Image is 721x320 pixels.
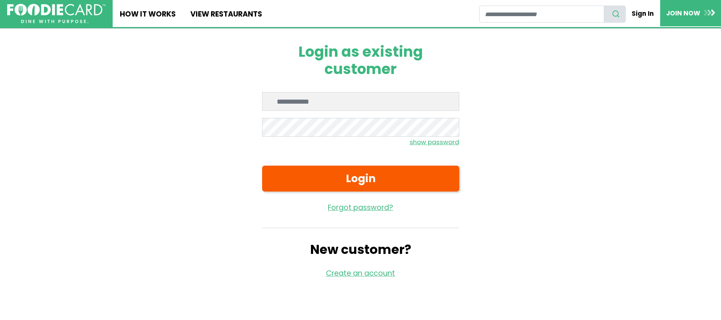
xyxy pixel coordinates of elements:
[262,242,459,257] h2: New customer?
[626,5,660,22] a: Sign In
[7,4,106,24] img: FoodieCard; Eat, Drink, Save, Donate
[410,137,459,146] small: show password
[262,166,459,192] button: Login
[326,268,395,278] a: Create an account
[262,43,459,78] h1: Login as existing customer
[604,6,626,23] button: search
[479,6,604,23] input: restaurant search
[262,202,459,213] a: Forgot password?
